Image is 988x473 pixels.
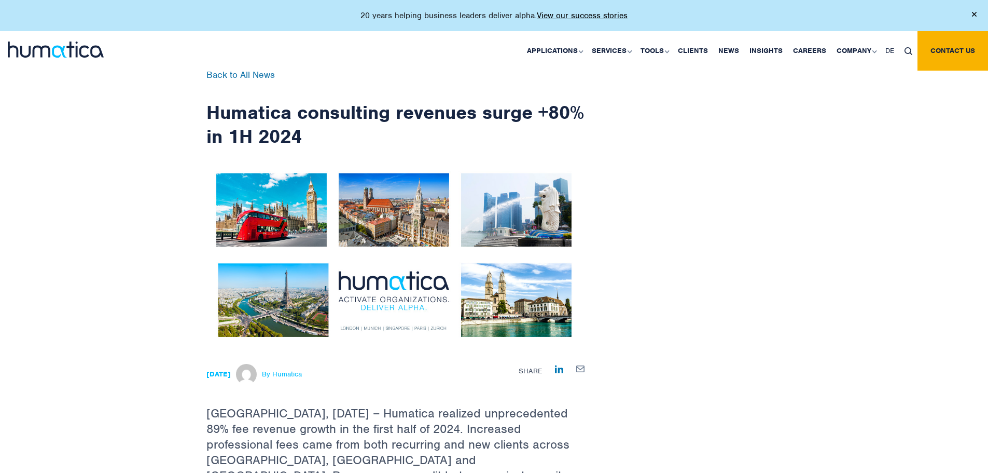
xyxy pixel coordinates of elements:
img: mailby [576,366,585,372]
a: Share by E-Mail [576,364,585,372]
a: Contact us [917,31,988,71]
span: Share [519,367,542,375]
span: By Humatica [262,370,302,379]
h1: Humatica consulting revenues surge +80% in 1H 2024 [206,71,585,148]
a: Clients [673,31,713,71]
img: ndetails [206,158,585,356]
img: search_icon [904,47,912,55]
span: DE [885,46,894,55]
a: Services [587,31,635,71]
strong: [DATE] [206,370,231,379]
img: logo [8,42,104,58]
a: Tools [635,31,673,71]
a: Share on LinkedIn [555,364,563,373]
a: Careers [788,31,831,71]
a: News [713,31,744,71]
a: Insights [744,31,788,71]
img: Share on LinkedIn [555,365,563,373]
a: DE [880,31,899,71]
a: Back to All News [206,69,275,80]
a: Applications [522,31,587,71]
img: Michael Hillington [236,364,257,385]
a: View our success stories [537,10,628,21]
p: 20 years helping business leaders deliver alpha. [360,10,628,21]
a: Company [831,31,880,71]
